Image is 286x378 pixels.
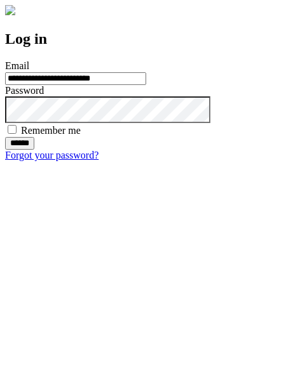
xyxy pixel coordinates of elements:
label: Remember me [21,125,81,136]
img: logo-4e3dc11c47720685a147b03b5a06dd966a58ff35d612b21f08c02c0306f2b779.png [5,5,15,15]
h2: Log in [5,30,281,48]
a: Forgot your password? [5,150,99,160]
label: Email [5,60,29,71]
label: Password [5,85,44,96]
